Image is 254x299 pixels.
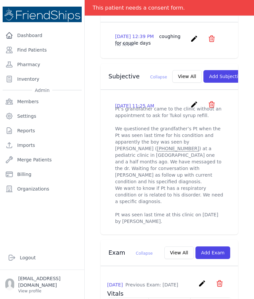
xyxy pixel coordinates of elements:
[3,153,82,166] a: Merge Patients
[3,182,82,195] a: Organizations
[3,7,82,22] img: Medical Missions EMR
[18,275,79,288] p: [EMAIL_ADDRESS][DOMAIN_NAME]
[115,106,224,225] p: Pt’s grandfather came to the clinic without an appointment to ask for Tukol syrup refill. We ques...
[108,72,167,80] h3: Subjective
[107,290,123,297] span: Vitals
[203,70,249,83] button: Add Subjective
[190,35,198,43] i: create
[3,72,82,86] a: Inventory
[115,41,224,48] p: no fever
[195,246,230,259] button: Add Exam
[190,104,200,110] a: create
[3,168,82,181] a: Billing
[3,29,82,42] a: Dashboard
[5,251,79,264] a: Logout
[3,58,82,71] a: Pharmacy
[136,251,153,256] span: Collapse
[107,281,178,288] p: [DATE]
[125,282,178,287] span: Previous Exam: [DATE]
[108,249,153,257] h3: Exam
[32,87,52,94] span: Admin
[164,246,194,259] button: View All
[115,33,188,46] p: [DATE] 12:39 PM
[3,124,82,137] a: Reports
[190,38,200,44] a: create
[150,75,167,79] span: Collapse
[3,95,82,108] a: Members
[3,109,82,123] a: Settings
[5,275,79,294] a: [EMAIL_ADDRESS][DOMAIN_NAME] View profile
[198,279,206,287] i: create
[3,43,82,57] a: Find Patients
[18,288,79,294] p: View profile
[3,139,82,152] a: Imports
[115,103,154,109] p: [DATE] 11:25 AM
[190,101,198,108] i: create
[172,70,202,83] button: View All
[198,282,208,289] a: create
